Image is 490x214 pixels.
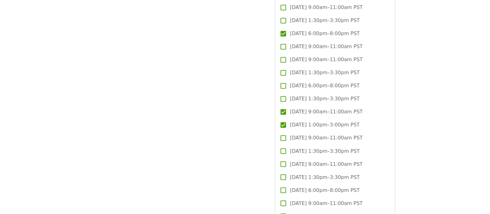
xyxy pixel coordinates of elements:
[290,173,360,181] span: [DATE] 1:30pm–3:30pm PST
[290,108,363,116] span: [DATE] 9:00am–11:00am PST
[290,147,360,155] span: [DATE] 1:30pm–3:30pm PST
[290,82,360,89] span: [DATE] 6:00pm–8:00pm PST
[290,134,363,142] span: [DATE] 9:00am–11:00am PST
[290,56,363,63] span: [DATE] 9:00am–11:00am PST
[290,4,363,11] span: [DATE] 9:00am–11:00am PST
[290,17,360,24] span: [DATE] 1:30pm–3:30pm PST
[290,95,360,102] span: [DATE] 1:30pm–3:30pm PST
[290,199,363,207] span: [DATE] 9:00am–11:00am PST
[290,43,363,50] span: [DATE] 9:00am–11:00am PST
[290,186,360,194] span: [DATE] 6:00pm–8:00pm PST
[290,69,360,76] span: [DATE] 1:30pm–3:30pm PST
[290,30,360,37] span: [DATE] 6:00pm–8:00pm PST
[290,121,360,129] span: [DATE] 1:00pm–3:00pm PST
[290,160,363,168] span: [DATE] 9:00am–11:00am PST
